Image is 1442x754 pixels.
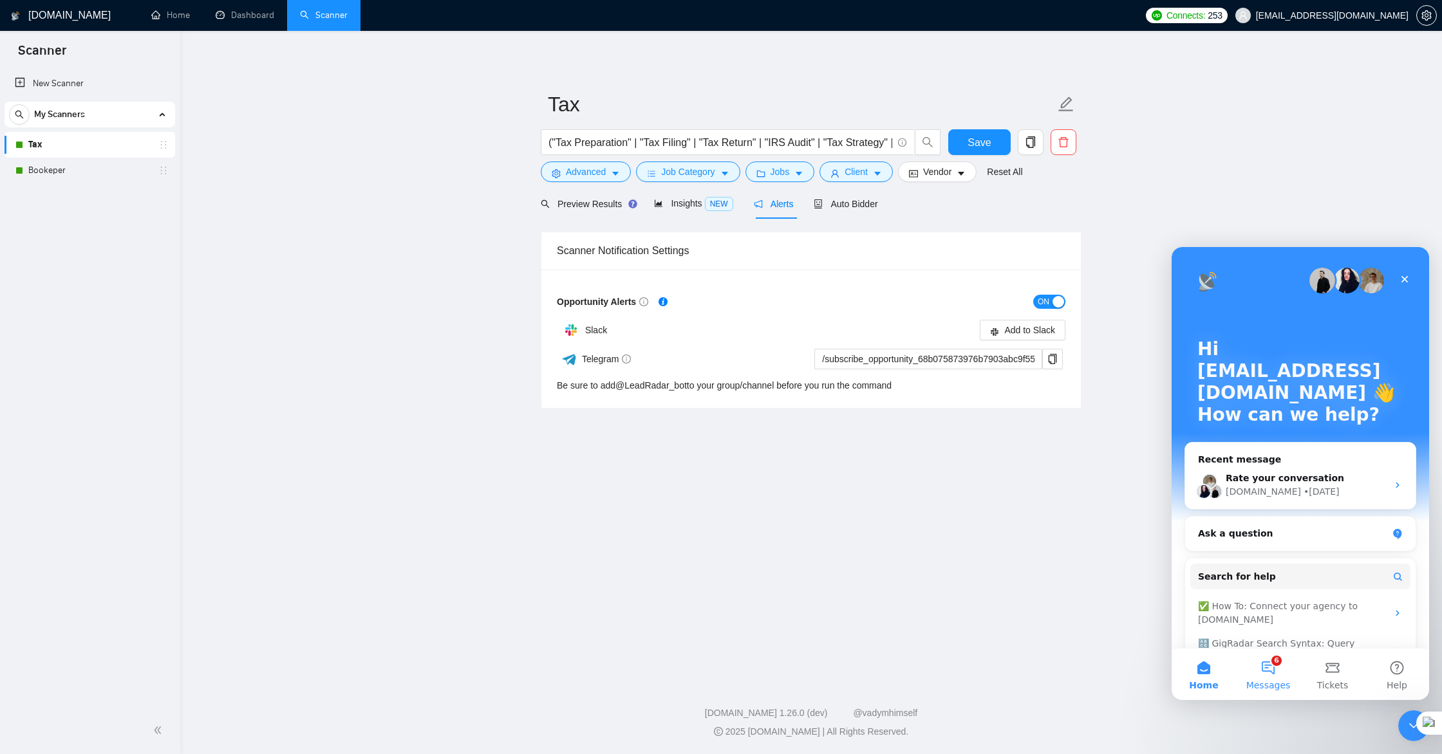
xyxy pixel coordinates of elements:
[28,132,151,158] a: Tax
[557,232,1065,269] div: Scanner Notification Settings
[1004,323,1055,337] span: Add to Slack
[819,161,893,182] button: userClientcaret-down
[561,351,577,367] img: ww3wtPAAAAAElFTkSuQmCC
[754,199,794,209] span: Alerts
[814,199,823,208] span: robot
[814,199,877,209] span: Auto Bidder
[845,165,868,179] span: Client
[720,169,729,178] span: caret-down
[622,354,631,363] span: info-circle
[647,169,656,178] span: bars
[873,169,882,178] span: caret-down
[153,724,166,737] span: double-left
[987,165,1022,179] a: Reset All
[1208,8,1222,23] span: 253
[541,199,550,208] span: search
[923,165,951,179] span: Vendor
[191,725,1432,739] div: 2025 [DOMAIN_NAME] | All Rights Reserved.
[771,165,790,179] span: Jobs
[1058,96,1074,113] span: edit
[654,198,733,208] span: Insights
[1051,129,1076,155] button: delete
[1166,8,1205,23] span: Connects:
[756,169,765,178] span: folder
[794,169,803,178] span: caret-down
[627,198,639,210] div: Tooltip anchor
[11,6,20,26] img: logo
[915,129,941,155] button: search
[585,325,607,335] span: Slack
[1152,10,1162,21] img: upwork-logo.png
[853,708,917,718] a: @vadymhimself
[541,199,633,209] span: Preview Results
[151,10,190,21] a: homeHome
[1398,710,1429,741] iframe: Intercom live chat
[639,297,648,306] span: info-circle
[5,71,175,97] li: New Scanner
[705,708,828,718] a: [DOMAIN_NAME] 1.26.0 (dev)
[558,317,584,343] img: hpQkSZIkSZIkSZIkSZIkSZIkSZIkSZIkSZIkSZIkSZIkSZIkSZIkSZIkSZIkSZIkSZIkSZIkSZIkSZIkSZIkSZIkSZIkSZIkS...
[10,110,29,119] span: search
[654,199,663,208] span: area-chart
[34,102,85,127] span: My Scanners
[15,71,165,97] a: New Scanner
[557,297,648,307] span: Opportunity Alerts
[1051,136,1076,148] span: delete
[830,169,839,178] span: user
[566,165,606,179] span: Advanced
[1172,247,1429,700] iframe: Intercom live chat
[1018,136,1043,148] span: copy
[1416,10,1437,21] a: setting
[552,169,561,178] span: setting
[754,199,763,208] span: notification
[1239,11,1248,20] span: user
[657,296,669,308] div: Tooltip anchor
[548,88,1055,120] input: Scanner name...
[898,161,977,182] button: idcardVendorcaret-down
[915,136,940,148] span: search
[714,727,723,736] span: copyright
[1416,5,1437,26] button: setting
[745,161,815,182] button: folderJobscaret-down
[909,169,918,178] span: idcard
[980,320,1065,340] button: slackAdd to Slack
[5,102,175,183] li: My Scanners
[705,197,733,211] span: NEW
[28,158,151,183] a: Bookeper
[948,129,1011,155] button: Save
[548,134,892,151] input: Search Freelance Jobs...
[158,165,169,176] span: holder
[898,138,906,147] span: info-circle
[1038,295,1049,309] span: ON
[1018,129,1044,155] button: copy
[1417,10,1436,21] span: setting
[557,378,892,392] div: Be sure to add to your group/channel before you run the command
[636,161,740,182] button: barsJob Categorycaret-down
